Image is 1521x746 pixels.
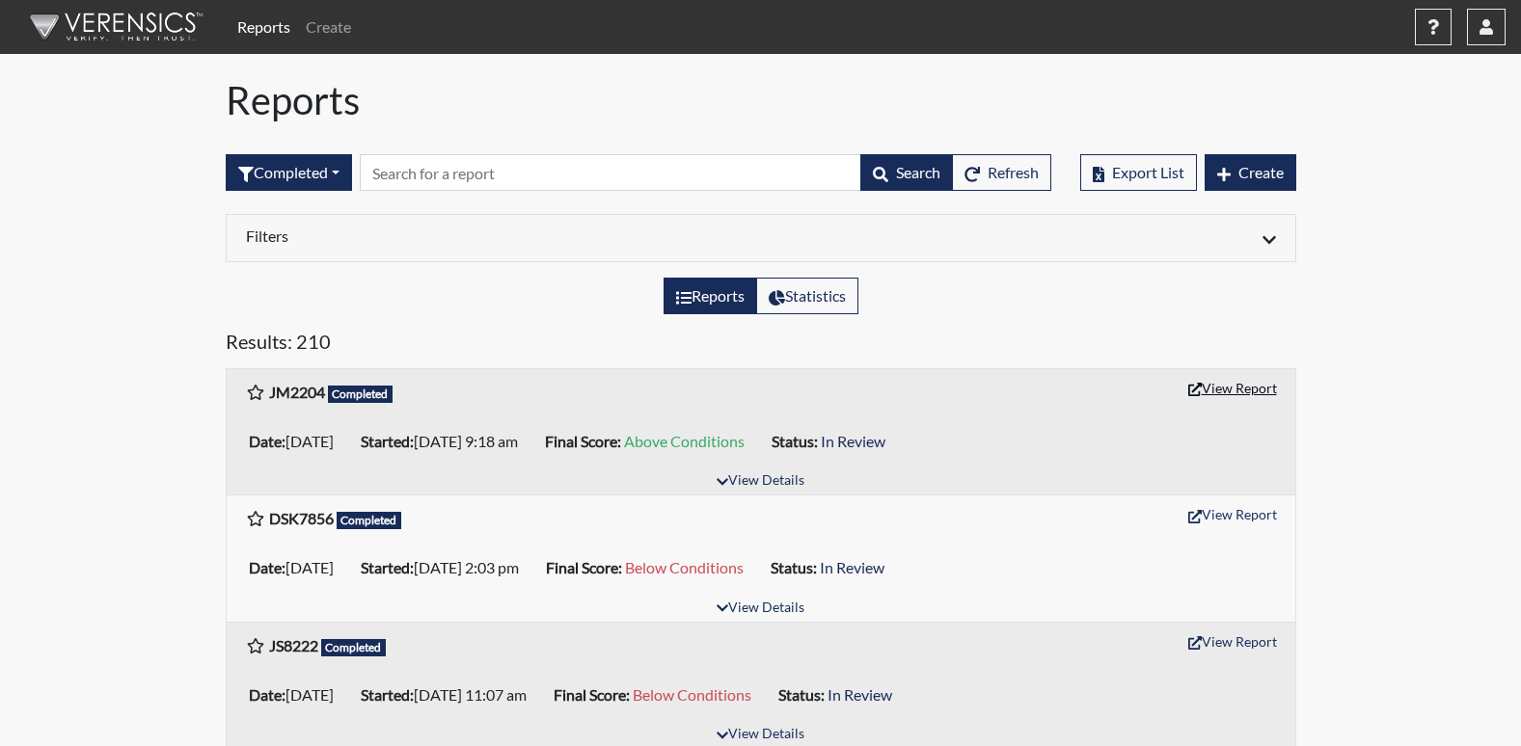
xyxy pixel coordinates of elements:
h1: Reports [226,77,1296,123]
button: View Details [708,596,813,622]
b: JM2204 [269,383,325,401]
h6: Filters [246,226,747,245]
li: [DATE] [241,679,353,710]
h5: Results: 210 [226,330,1296,360]
span: Completed [321,639,387,656]
button: View Report [1180,373,1286,403]
button: View Report [1180,499,1286,529]
b: Started: [361,558,414,576]
li: [DATE] 9:18 am [353,426,537,457]
b: Started: [361,685,414,704]
span: Above Conditions [624,432,745,450]
span: Refresh [988,163,1039,181]
b: Date: [249,432,285,450]
button: Search [860,154,953,191]
b: Status: [771,558,817,576]
span: Export List [1112,163,1184,181]
b: JS8222 [269,636,318,654]
b: Final Score: [545,432,621,450]
b: Date: [249,558,285,576]
input: Search by Registration ID, Interview Number, or Investigation Name. [360,154,861,191]
div: Filter by interview status [226,154,352,191]
b: Status: [772,432,818,450]
button: Completed [226,154,352,191]
a: Create [298,8,359,46]
label: View statistics about completed interviews [756,278,858,314]
b: Status: [778,685,825,704]
a: Reports [230,8,298,46]
span: In Review [820,558,884,576]
li: [DATE] 2:03 pm [353,552,538,583]
div: Click to expand/collapse filters [231,226,1290,250]
li: [DATE] 11:07 am [353,679,546,710]
button: Refresh [952,154,1051,191]
button: Create [1205,154,1296,191]
span: Search [896,163,940,181]
span: Completed [328,386,394,403]
b: Date: [249,685,285,704]
button: View Report [1180,626,1286,656]
button: Export List [1080,154,1197,191]
li: [DATE] [241,552,353,583]
span: In Review [828,685,892,704]
button: View Details [708,468,813,494]
span: In Review [821,432,885,450]
b: DSK7856 [269,509,334,527]
li: [DATE] [241,426,353,457]
span: Below Conditions [625,558,744,576]
b: Final Score: [546,558,622,576]
span: Completed [337,512,402,529]
label: View the list of reports [664,278,757,314]
span: Below Conditions [633,685,751,704]
span: Create [1238,163,1284,181]
b: Started: [361,432,414,450]
b: Final Score: [554,685,630,704]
